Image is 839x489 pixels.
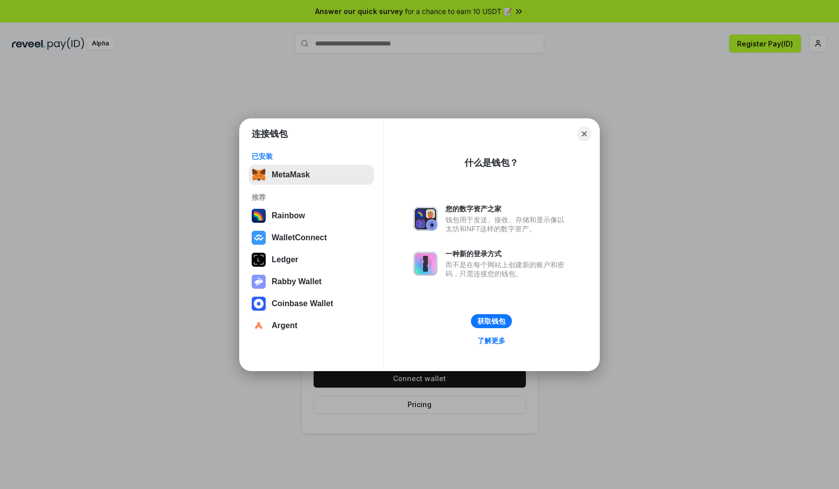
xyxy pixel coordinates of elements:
[272,299,333,308] div: Coinbase Wallet
[477,336,505,345] div: 了解更多
[249,165,374,185] button: MetaMask
[445,249,569,258] div: 一种新的登录方式
[252,319,266,333] img: svg+xml,%3Csvg%20width%3D%2228%22%20height%3D%2228%22%20viewBox%3D%220%200%2028%2028%22%20fill%3D...
[249,250,374,270] button: Ledger
[445,204,569,213] div: 您的数字资产之家
[272,255,298,264] div: Ledger
[249,316,374,336] button: Argent
[471,334,511,347] a: 了解更多
[249,294,374,314] button: Coinbase Wallet
[252,209,266,223] img: svg+xml,%3Csvg%20width%3D%22120%22%20height%3D%22120%22%20viewBox%3D%220%200%20120%20120%22%20fil...
[471,314,512,328] button: 获取钱包
[249,206,374,226] button: Rainbow
[272,211,305,220] div: Rainbow
[252,275,266,289] img: svg+xml,%3Csvg%20xmlns%3D%22http%3A%2F%2Fwww.w3.org%2F2000%2Fsvg%22%20fill%3D%22none%22%20viewBox...
[577,127,591,141] button: Close
[272,321,298,330] div: Argent
[272,277,322,286] div: Rabby Wallet
[252,253,266,267] img: svg+xml,%3Csvg%20xmlns%3D%22http%3A%2F%2Fwww.w3.org%2F2000%2Fsvg%22%20width%3D%2228%22%20height%3...
[272,170,310,179] div: MetaMask
[252,168,266,182] img: svg+xml,%3Csvg%20fill%3D%22none%22%20height%3D%2233%22%20viewBox%3D%220%200%2035%2033%22%20width%...
[272,233,327,242] div: WalletConnect
[445,260,569,278] div: 而不是在每个网站上创建新的账户和密码，只需连接您的钱包。
[249,272,374,292] button: Rabby Wallet
[464,157,518,169] div: 什么是钱包？
[252,152,371,161] div: 已安装
[414,207,437,231] img: svg+xml,%3Csvg%20xmlns%3D%22http%3A%2F%2Fwww.w3.org%2F2000%2Fsvg%22%20fill%3D%22none%22%20viewBox...
[249,228,374,248] button: WalletConnect
[252,193,371,202] div: 推荐
[477,317,505,326] div: 获取钱包
[414,252,437,276] img: svg+xml,%3Csvg%20xmlns%3D%22http%3A%2F%2Fwww.w3.org%2F2000%2Fsvg%22%20fill%3D%22none%22%20viewBox...
[252,128,288,140] h1: 连接钱包
[445,215,569,233] div: 钱包用于发送、接收、存储和显示像以太坊和NFT这样的数字资产。
[252,231,266,245] img: svg+xml,%3Csvg%20width%3D%2228%22%20height%3D%2228%22%20viewBox%3D%220%200%2028%2028%22%20fill%3D...
[252,297,266,311] img: svg+xml,%3Csvg%20width%3D%2228%22%20height%3D%2228%22%20viewBox%3D%220%200%2028%2028%22%20fill%3D...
